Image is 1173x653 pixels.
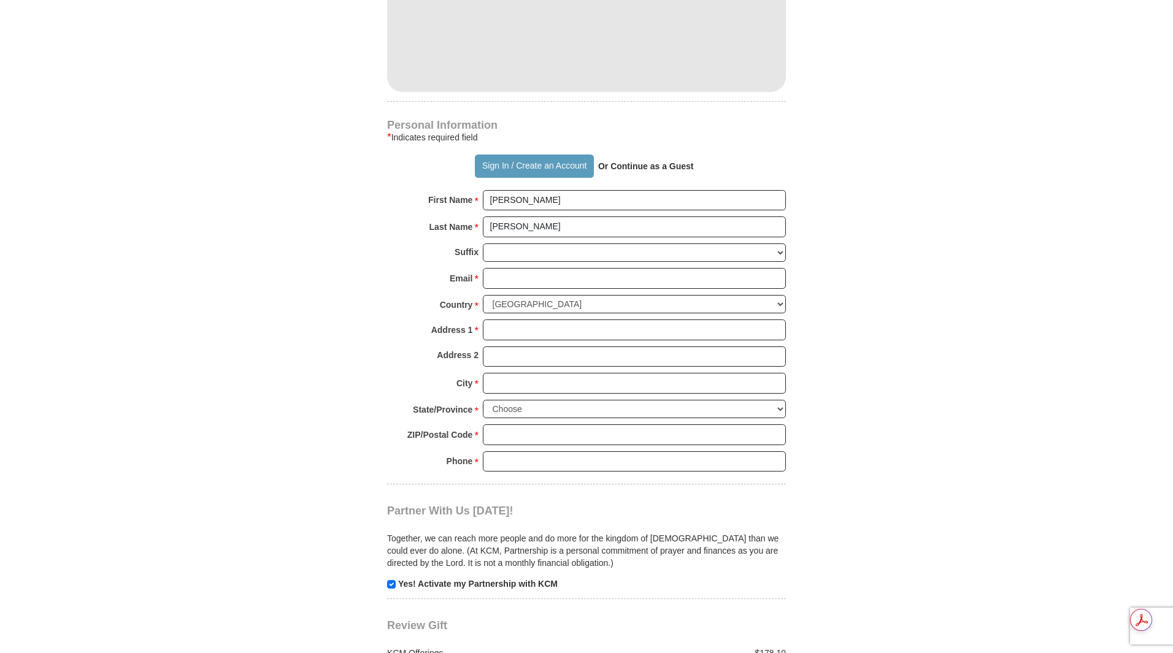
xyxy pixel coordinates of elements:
div: Indicates required field [387,130,786,145]
strong: Email [450,270,472,287]
strong: First Name [428,191,472,208]
span: Partner With Us [DATE]! [387,505,513,517]
strong: Or Continue as a Guest [598,161,694,171]
strong: Country [440,296,473,313]
strong: Address 1 [431,321,473,338]
button: Sign In / Create an Account [475,155,593,178]
p: Together, we can reach more people and do more for the kingdom of [DEMOGRAPHIC_DATA] than we coul... [387,532,786,569]
strong: Address 2 [437,346,479,364]
strong: Phone [447,453,473,470]
strong: Suffix [455,243,479,261]
strong: Last Name [429,218,473,235]
strong: City [456,375,472,392]
strong: State/Province [413,401,472,418]
h4: Personal Information [387,120,786,130]
span: Review Gift [387,619,447,632]
strong: ZIP/Postal Code [407,426,473,443]
strong: Yes! Activate my Partnership with KCM [398,579,558,589]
